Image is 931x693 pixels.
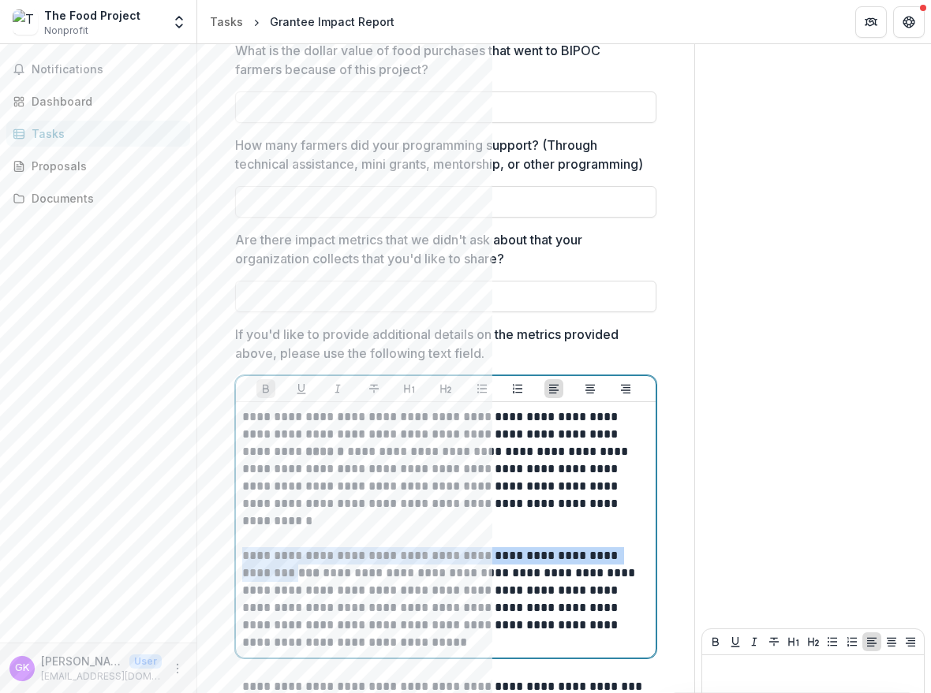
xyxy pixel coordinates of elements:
button: Italicize [328,379,347,398]
button: Get Help [893,6,925,38]
div: Proposals [32,158,178,174]
a: Dashboard [6,88,190,114]
button: Underline [726,632,745,651]
button: Align Right [616,379,635,398]
p: User [129,654,162,669]
button: Heading 1 [400,379,419,398]
p: [EMAIL_ADDRESS][DOMAIN_NAME] [41,669,162,684]
button: Strike [765,632,783,651]
button: Notifications [6,57,190,82]
p: How many farmers did your programming support? (Through technical assistance, mini grants, mentor... [235,136,647,173]
button: Open entity switcher [168,6,190,38]
button: Heading 2 [436,379,455,398]
button: Heading 1 [784,632,803,651]
a: Documents [6,185,190,211]
button: Align Center [882,632,901,651]
div: Tasks [32,125,178,142]
div: Dashboard [32,93,178,110]
button: Partners [855,6,887,38]
button: Align Left [862,632,881,651]
a: Tasks [6,121,190,147]
button: Align Center [581,379,600,398]
button: Italicize [745,632,764,651]
button: Heading 2 [804,632,823,651]
button: Bold [256,379,275,398]
span: Notifications [32,63,184,76]
p: What is the dollar value of food purchases that went to BIPOC farmers because of this project? [235,41,647,79]
div: Grace Kreitler [15,663,29,673]
img: The Food Project [13,9,38,35]
button: Ordered List [843,632,862,651]
button: Align Right [901,632,920,651]
div: Tasks [210,13,243,30]
button: Ordered List [508,379,527,398]
p: If you'd like to provide additional details on the metrics provided above, please use the followi... [235,325,647,363]
button: Bullet List [473,379,492,398]
button: Bullet List [823,632,842,651]
button: Strike [365,379,383,398]
a: Tasks [204,10,249,33]
button: Align Left [544,379,563,398]
nav: breadcrumb [204,10,401,33]
button: Underline [292,379,311,398]
div: Documents [32,190,178,207]
p: [PERSON_NAME] [41,653,123,669]
div: Grantee Impact Report [270,13,394,30]
div: The Food Project [44,7,140,24]
button: Bold [706,632,725,651]
a: Proposals [6,153,190,179]
button: More [168,659,187,678]
span: Nonprofit [44,24,88,38]
p: Are there impact metrics that we didn't ask about that your organization collects that you'd like... [235,230,647,268]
